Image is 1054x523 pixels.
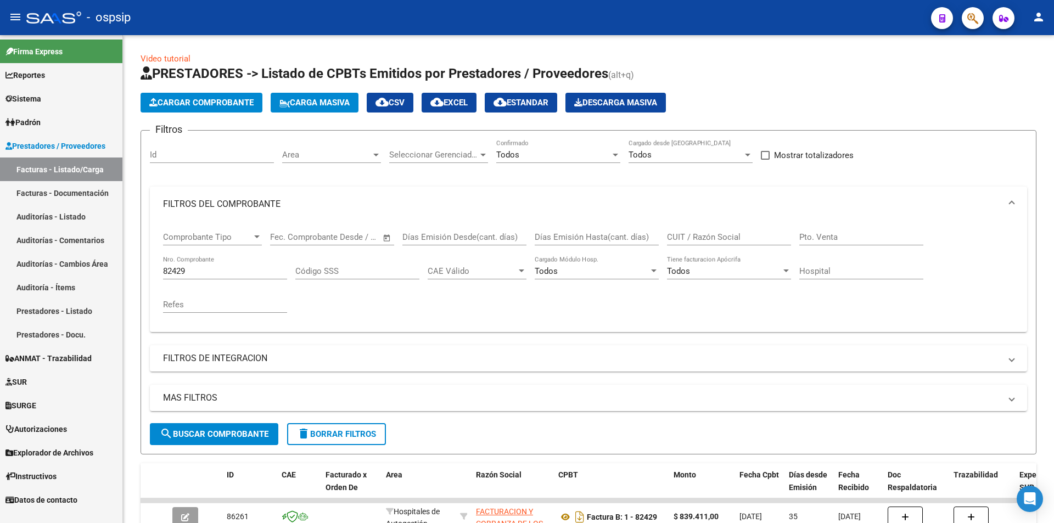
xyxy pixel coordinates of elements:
datatable-header-cell: Monto [669,463,735,511]
span: Carga Masiva [279,98,350,108]
button: EXCEL [422,93,476,113]
span: Todos [667,266,690,276]
app-download-masive: Descarga masiva de comprobantes (adjuntos) [565,93,666,113]
span: Monto [674,470,696,479]
input: End date [316,232,369,242]
span: Explorador de Archivos [5,447,93,459]
button: Buscar Comprobante [150,423,278,445]
button: Carga Masiva [271,93,358,113]
span: SUR [5,376,27,388]
strong: Factura B: 1 - 82429 [587,513,657,521]
span: PRESTADORES -> Listado de CPBTs Emitidos por Prestadores / Proveedores [141,66,608,81]
span: Días desde Emisión [789,470,827,492]
a: Video tutorial [141,54,190,64]
button: Open calendar [381,232,394,244]
span: Datos de contacto [5,494,77,506]
span: Todos [535,266,558,276]
datatable-header-cell: Doc Respaldatoria [883,463,949,511]
datatable-header-cell: Fecha Cpbt [735,463,784,511]
input: Start date [270,232,306,242]
span: Sistema [5,93,41,105]
span: Todos [629,150,652,160]
mat-icon: delete [297,427,310,440]
span: CAE [282,470,296,479]
datatable-header-cell: Area [382,463,456,511]
mat-icon: cloud_download [494,95,507,109]
span: Mostrar totalizadores [774,149,854,162]
span: Padrón [5,116,41,128]
button: Borrar Filtros [287,423,386,445]
span: Fecha Recibido [838,470,869,492]
span: 86261 [227,512,249,521]
span: - ospsip [87,5,131,30]
span: Prestadores / Proveedores [5,140,105,152]
h3: Filtros [150,122,188,137]
span: CSV [375,98,405,108]
span: Facturado x Orden De [326,470,367,492]
span: [DATE] [739,512,762,521]
button: CSV [367,93,413,113]
span: Razón Social [476,470,522,479]
datatable-header-cell: Trazabilidad [949,463,1015,511]
datatable-header-cell: Razón Social [472,463,554,511]
mat-icon: search [160,427,173,440]
span: CPBT [558,470,578,479]
div: Open Intercom Messenger [1017,486,1043,512]
datatable-header-cell: ID [222,463,277,511]
span: Buscar Comprobante [160,429,268,439]
mat-panel-title: FILTROS DEL COMPROBANTE [163,198,1001,210]
span: Reportes [5,69,45,81]
span: ANMAT - Trazabilidad [5,352,92,364]
mat-icon: cloud_download [375,95,389,109]
span: Area [282,150,371,160]
mat-panel-title: FILTROS DE INTEGRACION [163,352,1001,364]
span: SURGE [5,400,36,412]
mat-expansion-panel-header: FILTROS DE INTEGRACION [150,345,1027,372]
strong: $ 839.411,00 [674,512,719,521]
span: Area [386,470,402,479]
span: [DATE] [838,512,861,521]
button: Estandar [485,93,557,113]
span: Todos [496,150,519,160]
mat-expansion-panel-header: MAS FILTROS [150,385,1027,411]
button: Descarga Masiva [565,93,666,113]
datatable-header-cell: Días desde Emisión [784,463,834,511]
mat-expansion-panel-header: FILTROS DEL COMPROBANTE [150,187,1027,222]
mat-icon: cloud_download [430,95,444,109]
span: Estandar [494,98,548,108]
span: Fecha Cpbt [739,470,779,479]
mat-icon: menu [9,10,22,24]
span: Comprobante Tipo [163,232,252,242]
span: Firma Express [5,46,63,58]
button: Cargar Comprobante [141,93,262,113]
span: Doc Respaldatoria [888,470,937,492]
span: 35 [789,512,798,521]
div: FILTROS DEL COMPROBANTE [150,222,1027,332]
span: EXCEL [430,98,468,108]
mat-icon: person [1032,10,1045,24]
span: Cargar Comprobante [149,98,254,108]
span: Descarga Masiva [574,98,657,108]
datatable-header-cell: CAE [277,463,321,511]
span: Borrar Filtros [297,429,376,439]
span: CAE Válido [428,266,517,276]
mat-panel-title: MAS FILTROS [163,392,1001,404]
span: Autorizaciones [5,423,67,435]
span: ID [227,470,234,479]
span: (alt+q) [608,70,634,80]
datatable-header-cell: Fecha Recibido [834,463,883,511]
datatable-header-cell: Facturado x Orden De [321,463,382,511]
datatable-header-cell: CPBT [554,463,669,511]
span: Seleccionar Gerenciador [389,150,478,160]
span: Instructivos [5,470,57,482]
span: Trazabilidad [954,470,998,479]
